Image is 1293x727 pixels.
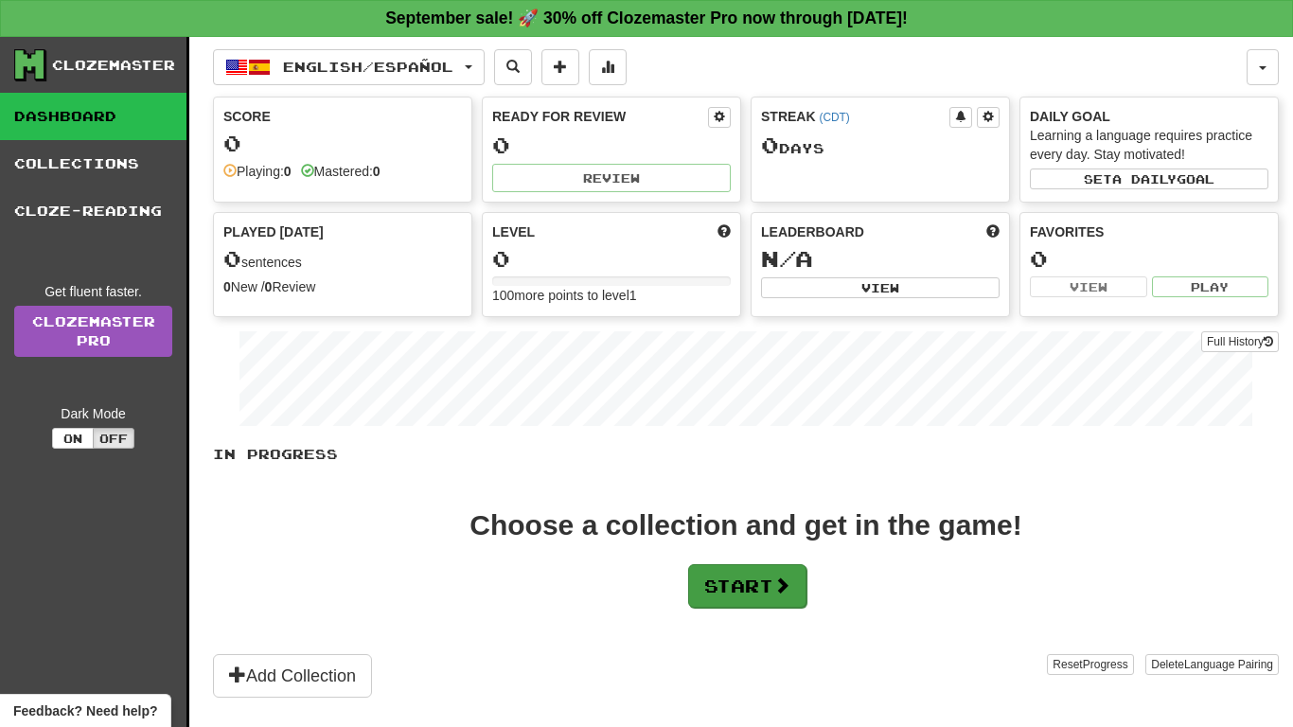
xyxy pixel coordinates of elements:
span: Language Pairing [1184,658,1273,671]
button: View [1030,276,1147,297]
span: Progress [1083,658,1128,671]
span: Open feedback widget [13,701,157,720]
strong: 0 [223,279,231,294]
div: 100 more points to level 1 [492,286,731,305]
span: N/A [761,245,813,272]
button: Start [688,564,806,608]
a: ClozemasterPro [14,306,172,357]
div: Clozemaster [52,56,175,75]
button: Search sentences [494,49,532,85]
div: Daily Goal [1030,107,1268,126]
strong: 0 [284,164,292,179]
a: (CDT) [819,111,849,124]
strong: September sale! 🚀 30% off Clozemaster Pro now through [DATE]! [385,9,908,27]
div: Day s [761,133,1000,158]
p: In Progress [213,445,1279,464]
div: Get fluent faster. [14,282,172,301]
div: Dark Mode [14,404,172,423]
div: Playing: [223,162,292,181]
div: Ready for Review [492,107,708,126]
div: Learning a language requires practice every day. Stay motivated! [1030,126,1268,164]
div: 0 [1030,247,1268,271]
button: English/Español [213,49,485,85]
div: sentences [223,247,462,272]
span: a daily [1112,172,1177,186]
button: More stats [589,49,627,85]
span: 0 [761,132,779,158]
div: Mastered: [301,162,381,181]
button: Full History [1201,331,1279,352]
div: Choose a collection and get in the game! [469,511,1021,540]
button: On [52,428,94,449]
span: Score more points to level up [717,222,731,241]
span: This week in points, UTC [986,222,1000,241]
div: Favorites [1030,222,1268,241]
button: DeleteLanguage Pairing [1145,654,1279,675]
strong: 0 [373,164,381,179]
button: Review [492,164,731,192]
span: Leaderboard [761,222,864,241]
span: 0 [223,245,241,272]
div: 0 [492,133,731,157]
span: English / Español [283,59,453,75]
div: Score [223,107,462,126]
button: Off [93,428,134,449]
button: View [761,277,1000,298]
span: Level [492,222,535,241]
div: Streak [761,107,949,126]
strong: 0 [265,279,273,294]
button: Add sentence to collection [541,49,579,85]
button: Add Collection [213,654,372,698]
button: Seta dailygoal [1030,168,1268,189]
div: 0 [223,132,462,155]
button: Play [1152,276,1269,297]
button: ResetProgress [1047,654,1133,675]
div: New / Review [223,277,462,296]
div: 0 [492,247,731,271]
span: Played [DATE] [223,222,324,241]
